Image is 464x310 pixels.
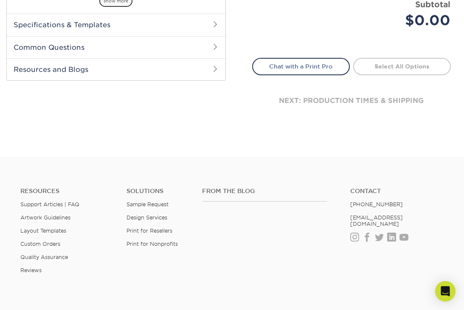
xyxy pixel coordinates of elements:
h4: Resources [20,188,114,195]
a: Artwork Guidelines [20,214,70,221]
a: Contact [350,188,444,195]
a: Custom Orders [20,241,60,247]
a: [PHONE_NUMBER] [350,201,403,208]
h4: Solutions [127,188,189,195]
a: Chat with a Print Pro [252,58,350,75]
a: Reviews [20,267,42,273]
a: Print for Nonprofits [127,241,178,247]
div: $0.00 [358,10,450,31]
a: Quality Assurance [20,254,68,260]
a: Layout Templates [20,228,66,234]
a: Sample Request [127,201,169,208]
h2: Specifications & Templates [7,14,225,36]
div: next: production times & shipping [252,75,451,126]
h2: Common Questions [7,36,225,58]
a: Select All Options [353,58,451,75]
a: Print for Resellers [127,228,172,234]
a: Support Articles | FAQ [20,201,79,208]
h4: From the Blog [202,188,327,195]
a: Design Services [127,214,167,221]
div: Open Intercom Messenger [435,281,456,301]
a: [EMAIL_ADDRESS][DOMAIN_NAME] [350,214,403,227]
h2: Resources and Blogs [7,58,225,80]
